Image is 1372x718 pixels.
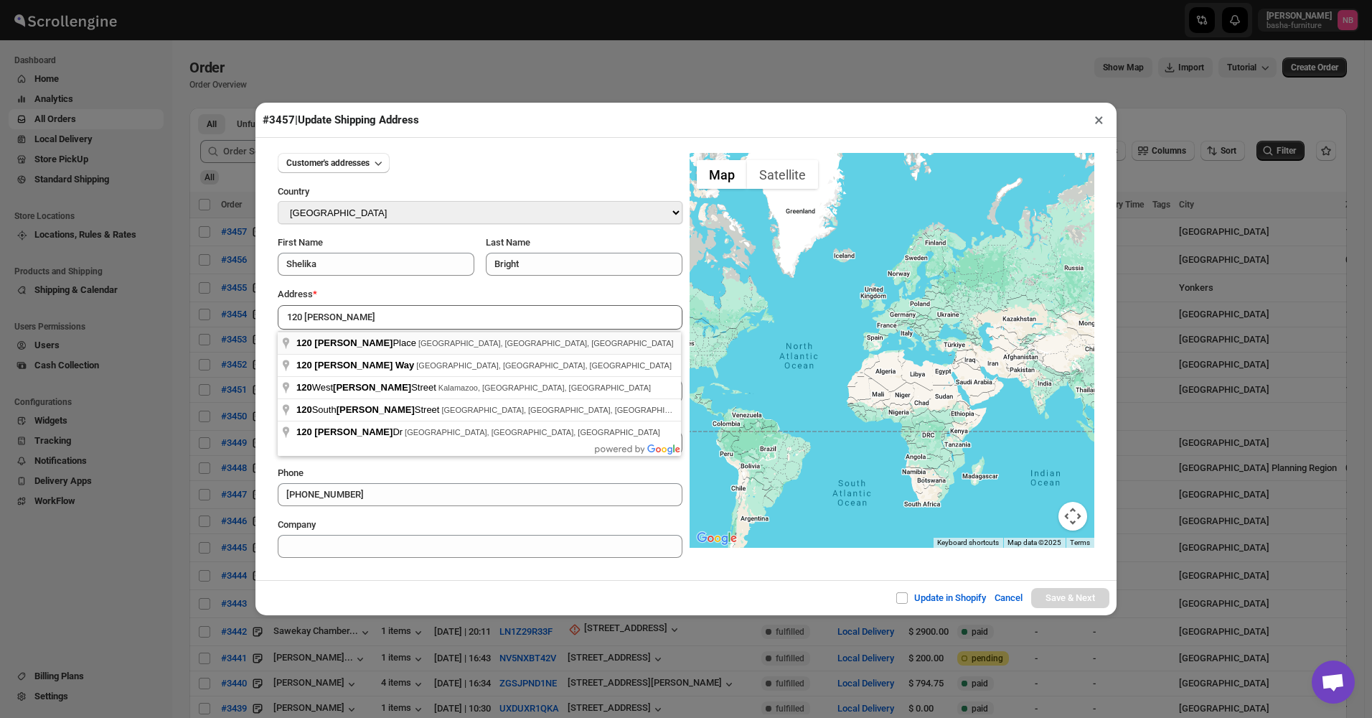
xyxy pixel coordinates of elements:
[1070,538,1090,546] a: Terms
[1007,538,1061,546] span: Map data ©2025
[286,157,370,169] span: Customer's addresses
[441,406,697,414] span: [GEOGRAPHIC_DATA], [GEOGRAPHIC_DATA], [GEOGRAPHIC_DATA]
[296,404,312,415] span: 120
[296,426,393,437] span: 120 [PERSON_NAME]
[278,467,304,478] span: Phone
[278,237,323,248] span: First Name
[278,519,316,530] span: Company
[1058,502,1087,531] button: Map camera controls
[278,287,682,302] div: Address
[337,404,415,415] span: [PERSON_NAME]
[278,305,682,330] input: Enter a address
[278,153,390,173] button: Customer's addresses
[296,404,441,415] span: South Street
[1089,110,1109,130] button: ×
[263,113,419,126] span: #3457 | Update Shipping Address
[486,237,530,248] span: Last Name
[296,360,312,370] span: 120
[296,382,438,393] span: West Street
[693,529,741,548] img: Google
[887,584,995,612] button: Update in Shopify
[697,160,747,189] button: Show street map
[418,339,674,348] span: [GEOGRAPHIC_DATA], [GEOGRAPHIC_DATA], [GEOGRAPHIC_DATA]
[747,160,818,189] button: Show satellite imagery
[1312,661,1355,704] a: Open chat
[693,529,741,548] a: Open this area in Google Maps (opens a new window)
[937,538,999,548] button: Keyboard shortcuts
[296,337,418,348] span: Place
[416,361,672,370] span: [GEOGRAPHIC_DATA], [GEOGRAPHIC_DATA], [GEOGRAPHIC_DATA]
[314,337,393,348] span: [PERSON_NAME]
[333,382,411,393] span: [PERSON_NAME]
[914,592,986,603] span: Update in Shopify
[986,584,1031,612] button: Cancel
[405,428,660,437] span: [GEOGRAPHIC_DATA], [GEOGRAPHIC_DATA], [GEOGRAPHIC_DATA]
[278,185,682,201] div: Country
[296,337,312,348] span: 120
[296,382,312,393] span: 120
[314,360,414,370] span: [PERSON_NAME] Way
[296,426,405,437] span: Dr
[438,383,651,392] span: Kalamazoo, [GEOGRAPHIC_DATA], [GEOGRAPHIC_DATA]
